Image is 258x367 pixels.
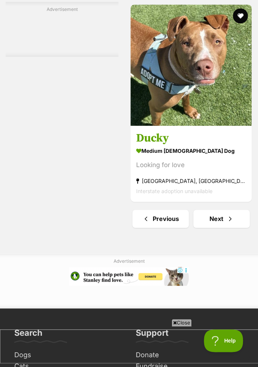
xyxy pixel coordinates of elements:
strong: [GEOGRAPHIC_DATA], [GEOGRAPHIC_DATA] [136,176,246,186]
a: Ducky medium [DEMOGRAPHIC_DATA] Dog Looking for love [GEOGRAPHIC_DATA], [GEOGRAPHIC_DATA] Interst... [131,126,252,202]
span: Close [171,319,192,326]
nav: Pagination [130,210,252,228]
iframe: Help Scout Beacon - Open [204,329,243,352]
div: Advertisement [6,2,118,57]
a: Next page [193,210,250,228]
img: Ducky - Staffordshire Bull Terrier Dog [131,5,252,126]
a: Previous page [132,210,189,228]
button: favourite [233,8,248,23]
strong: medium [DEMOGRAPHIC_DATA] Dog [136,146,246,157]
div: Looking for love [136,160,246,171]
h3: Ducky [136,131,246,146]
span: Interstate adoption unavailable [136,188,212,195]
iframe: Advertisement [69,267,189,286]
